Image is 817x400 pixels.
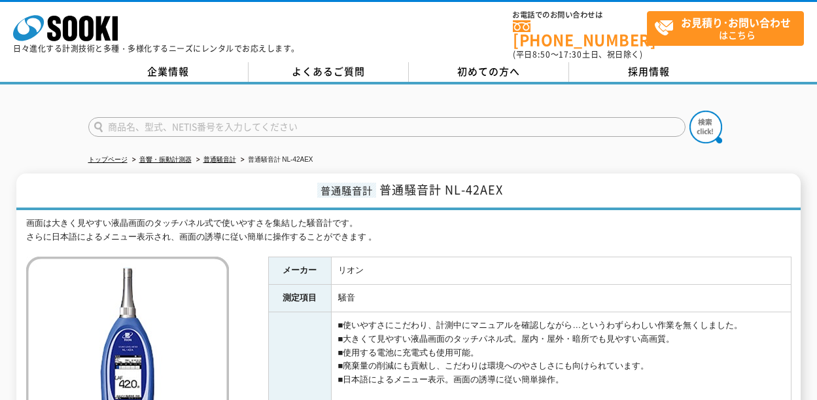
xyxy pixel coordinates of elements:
[331,257,791,285] td: リオン
[559,48,582,60] span: 17:30
[681,14,791,30] strong: お見積り･お問い合わせ
[139,156,192,163] a: 音響・振動計測器
[409,62,569,82] a: 初めての方へ
[379,181,503,198] span: 普通騒音計 NL-42AEX
[249,62,409,82] a: よくあるご質問
[532,48,551,60] span: 8:50
[331,285,791,312] td: 騒音
[88,62,249,82] a: 企業情報
[457,64,520,79] span: 初めての方へ
[88,156,128,163] a: トップページ
[513,11,647,19] span: お電話でのお問い合わせは
[513,48,642,60] span: (平日 ～ 土日、祝日除く)
[268,257,331,285] th: メーカー
[268,285,331,312] th: 測定項目
[88,117,686,137] input: 商品名、型式、NETIS番号を入力してください
[654,12,803,45] span: はこちら
[317,183,376,198] span: 普通騒音計
[647,11,804,46] a: お見積り･お問い合わせはこちら
[513,20,647,47] a: [PHONE_NUMBER]
[238,153,313,167] li: 普通騒音計 NL-42AEX
[13,45,300,52] p: 日々進化する計測技術と多種・多様化するニーズにレンタルでお応えします。
[569,62,729,82] a: 採用情報
[689,111,722,143] img: btn_search.png
[26,217,791,244] div: 画面は大きく見やすい液晶画面のタッチパネル式で使いやすさを集結した騒音計です。 さらに日本語によるメニュー表示され、画面の誘導に従い簡単に操作することができます 。
[203,156,236,163] a: 普通騒音計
